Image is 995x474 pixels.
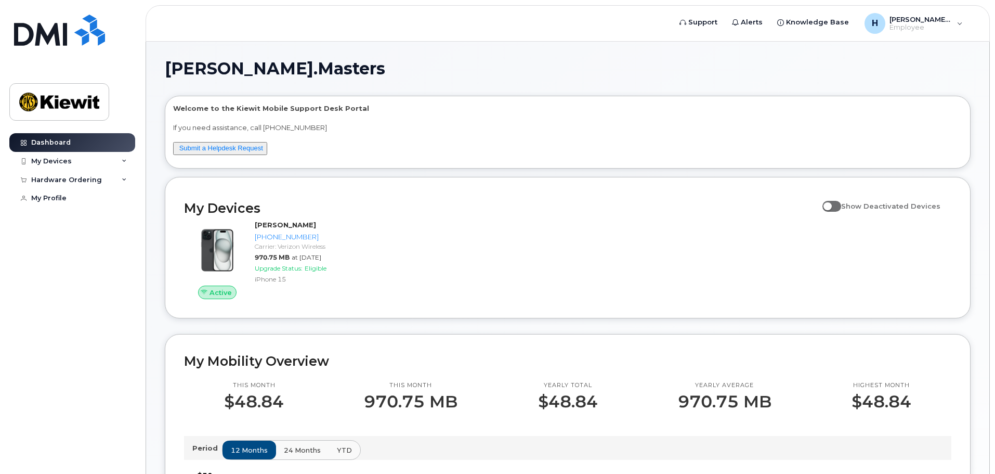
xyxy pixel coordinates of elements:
span: Active [210,288,232,298]
p: This month [224,381,284,390]
p: Highest month [852,381,911,390]
strong: [PERSON_NAME] [255,221,316,229]
span: YTD [337,445,352,455]
span: 970.75 MB [255,253,290,261]
span: at [DATE] [292,253,321,261]
h2: My Mobility Overview [184,353,951,369]
p: 970.75 MB [364,392,457,411]
p: Period [192,443,222,453]
p: Yearly total [538,381,598,390]
p: Yearly average [678,381,771,390]
div: iPhone 15 [255,275,362,284]
p: $48.84 [538,392,598,411]
p: Welcome to the Kiewit Mobile Support Desk Portal [173,104,962,113]
span: 24 months [284,445,321,455]
a: Submit a Helpdesk Request [179,144,263,152]
p: 970.75 MB [678,392,771,411]
p: $48.84 [852,392,911,411]
div: Carrier: Verizon Wireless [255,242,362,251]
img: iPhone_15_Black.png [192,225,242,275]
p: If you need assistance, call [PHONE_NUMBER] [173,123,962,133]
a: Active[PERSON_NAME][PHONE_NUMBER]Carrier: Verizon Wireless970.75 MBat [DATE]Upgrade Status:Eligib... [184,220,366,299]
span: Show Deactivated Devices [841,202,940,210]
p: $48.84 [224,392,284,411]
span: Upgrade Status: [255,264,303,272]
span: [PERSON_NAME].Masters [165,61,385,76]
button: Submit a Helpdesk Request [173,142,267,155]
h2: My Devices [184,200,817,216]
span: Eligible [305,264,326,272]
input: Show Deactivated Devices [822,196,831,204]
div: [PHONE_NUMBER] [255,232,362,242]
p: This month [364,381,457,390]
